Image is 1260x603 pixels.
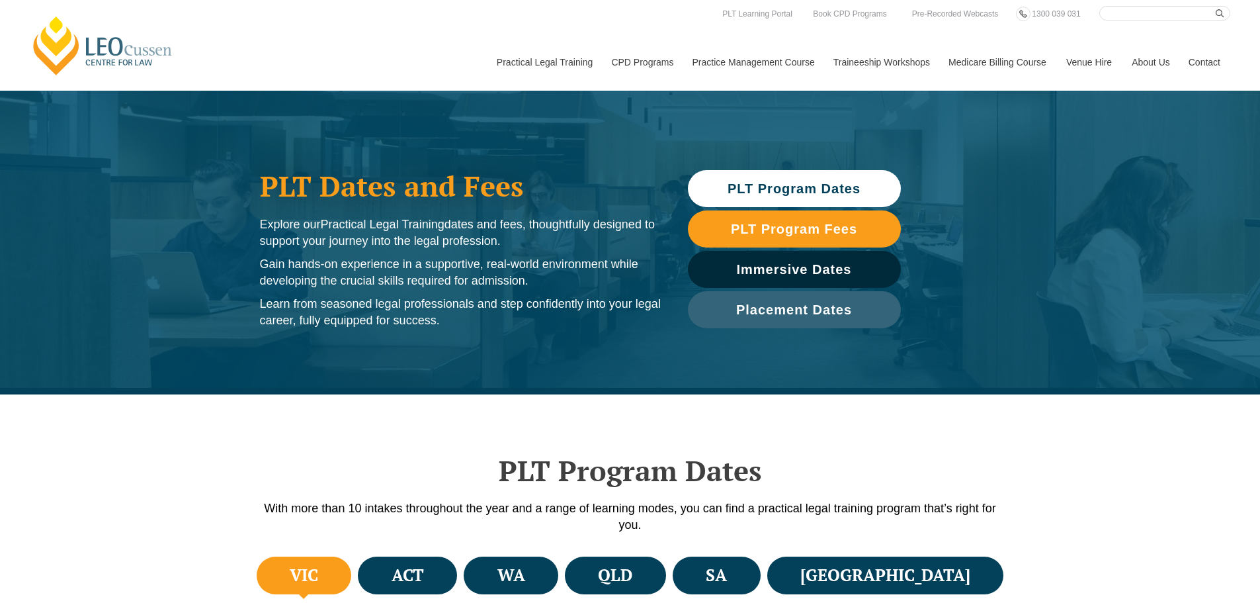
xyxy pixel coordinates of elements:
p: With more than 10 intakes throughout the year and a range of learning modes, you can find a pract... [253,500,1007,533]
h4: ACT [392,565,424,586]
span: Immersive Dates [737,263,852,276]
a: Immersive Dates [688,251,901,288]
a: [PERSON_NAME] Centre for Law [30,15,176,77]
a: Practical Legal Training [487,34,602,91]
a: Contact [1179,34,1230,91]
h4: SA [706,565,727,586]
a: Pre-Recorded Webcasts [909,7,1002,21]
a: Medicare Billing Course [939,34,1056,91]
span: Practical Legal Training [321,218,444,231]
span: PLT Program Dates [728,182,861,195]
a: Book CPD Programs [810,7,890,21]
h4: WA [497,565,525,586]
a: Venue Hire [1056,34,1122,91]
h4: VIC [290,565,318,586]
p: Learn from seasoned legal professionals and step confidently into your legal career, fully equipp... [260,296,661,329]
a: About Us [1122,34,1179,91]
a: Traineeship Workshops [823,34,939,91]
h2: PLT Program Dates [253,454,1007,487]
a: 1300 039 031 [1029,7,1083,21]
p: Gain hands-on experience in a supportive, real-world environment while developing the crucial ski... [260,256,661,289]
a: CPD Programs [601,34,682,91]
a: Placement Dates [688,291,901,328]
span: 1300 039 031 [1032,9,1080,19]
span: Placement Dates [736,303,852,316]
a: Practice Management Course [683,34,823,91]
iframe: LiveChat chat widget [1171,514,1227,570]
h1: PLT Dates and Fees [260,169,661,203]
p: Explore our dates and fees, thoughtfully designed to support your journey into the legal profession. [260,216,661,250]
span: PLT Program Fees [731,222,857,236]
h4: QLD [598,565,632,586]
a: PLT Learning Portal [719,7,796,21]
a: PLT Program Dates [688,170,901,207]
h4: [GEOGRAPHIC_DATA] [800,565,970,586]
a: PLT Program Fees [688,210,901,248]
